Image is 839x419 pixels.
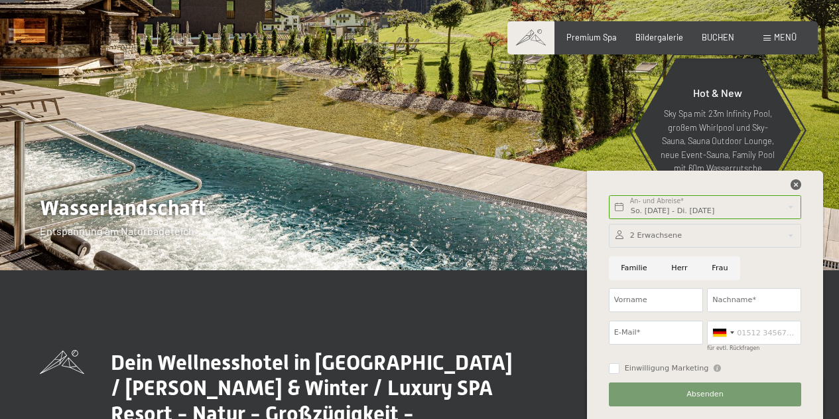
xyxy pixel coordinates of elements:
[609,382,801,406] button: Absenden
[660,107,775,175] p: Sky Spa mit 23m Infinity Pool, großem Whirlpool und Sky-Sauna, Sauna Outdoor Lounge, neue Event-S...
[774,32,797,42] span: Menü
[707,345,759,351] label: für evtl. Rückfragen
[708,321,738,344] div: Germany (Deutschland): +49
[702,32,734,42] a: BUCHEN
[635,32,683,42] a: Bildergalerie
[633,58,802,204] a: Hot & New Sky Spa mit 23m Infinity Pool, großem Whirlpool und Sky-Sauna, Sauna Outdoor Lounge, ne...
[693,86,742,99] span: Hot & New
[566,32,617,42] a: Premium Spa
[707,321,801,345] input: 01512 3456789
[686,389,724,400] span: Absenden
[625,363,709,374] span: Einwilligung Marketing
